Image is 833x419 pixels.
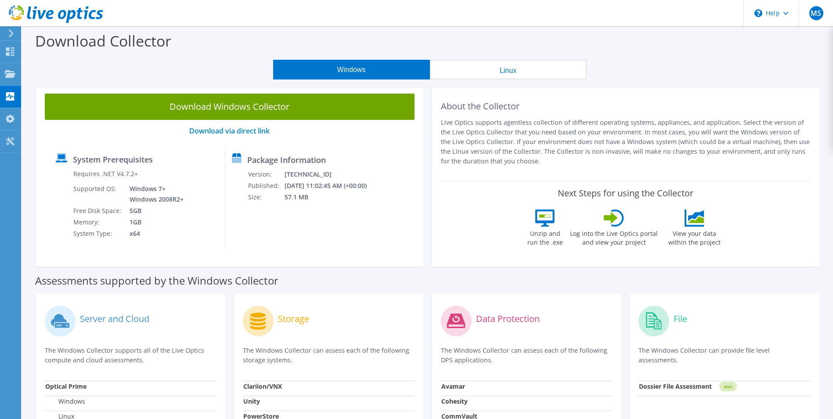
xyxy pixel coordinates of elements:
[248,169,284,180] td: Version:
[248,180,284,191] td: Published:
[639,382,712,390] strong: Dossier File Assessment
[45,94,415,120] a: Download Windows Collector
[45,397,85,406] label: Windows
[558,188,693,199] label: Next Steps for using the Collector
[123,217,185,228] td: 1GB
[73,155,153,164] label: System Prerequisites
[243,397,260,405] strong: Unity
[476,314,540,323] label: Data Protection
[430,60,587,79] button: Linux
[45,346,216,365] p: The Windows Collector supports all of the Live Optics compute and cloud assessments.
[638,346,810,365] p: The Windows Collector can provide file level assessments.
[247,155,326,164] label: Package Information
[674,314,687,323] label: File
[284,180,379,191] td: [DATE] 11:02:45 AM (+00:00)
[243,382,282,390] strong: Clariion/VNX
[123,183,185,205] td: Windows 7+ Windows 2008R2+
[273,60,430,79] button: Windows
[248,191,284,203] td: Size:
[123,205,185,217] td: 5GB
[754,9,762,17] svg: \n
[73,183,123,205] td: Supported OS:
[441,118,811,166] p: Live Optics supports agentless collection of different operating systems, appliances, and applica...
[284,191,379,203] td: 57.1 MB
[189,126,270,136] a: Download via direct link
[724,384,732,389] tspan: NEW!
[73,217,123,228] td: Memory:
[243,346,415,365] p: The Windows Collector can assess each of the following storage systems.
[73,170,138,178] label: Requires .NET V4.7.2+
[35,31,171,51] label: Download Collector
[80,314,149,323] label: Server and Cloud
[123,228,185,239] td: x64
[525,227,565,247] label: Unzip and run the .exe
[284,169,379,180] td: [TECHNICAL_ID]
[35,276,278,285] label: Assessments supported by the Windows Collector
[45,382,87,390] strong: Optical Prime
[809,6,823,20] span: MS
[441,101,811,112] h2: About the Collector
[73,205,123,217] td: Free Disk Space:
[441,382,465,390] strong: Avamar
[570,227,658,247] label: Log into the Live Optics portal and view your project
[441,346,613,365] p: The Windows Collector can assess each of the following DPS applications.
[441,397,468,405] strong: Cohesity
[278,314,309,323] label: Storage
[663,227,726,247] label: View your data within the project
[73,228,123,239] td: System Type:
